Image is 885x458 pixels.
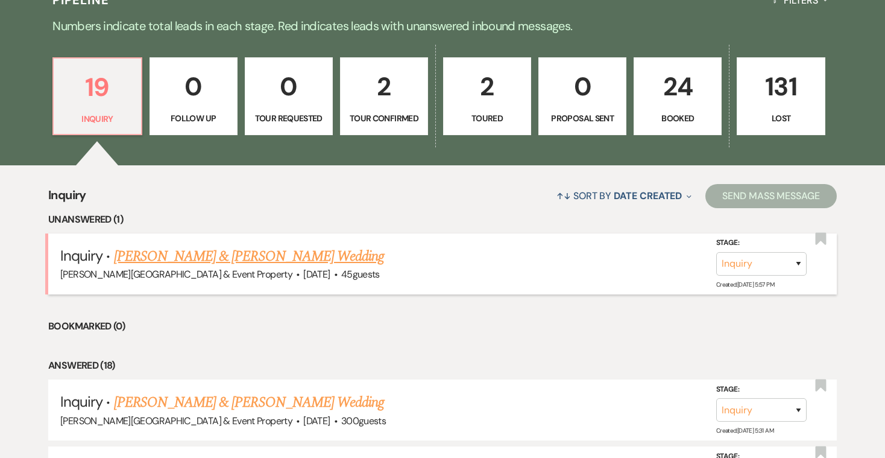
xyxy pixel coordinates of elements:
label: Stage: [716,237,807,250]
a: 0Follow Up [150,57,238,136]
a: 131Lost [737,57,825,136]
span: [PERSON_NAME][GEOGRAPHIC_DATA] & Event Property [60,415,292,427]
a: [PERSON_NAME] & [PERSON_NAME] Wedding [114,246,384,267]
p: Proposal Sent [546,112,619,125]
p: 2 [451,66,523,107]
a: 19Inquiry [52,57,142,136]
p: 0 [157,66,230,107]
span: Inquiry [48,186,86,212]
span: [DATE] [303,268,330,281]
span: 300 guests [341,415,386,427]
label: Stage: [716,383,807,396]
a: 2Toured [443,57,531,136]
p: Follow Up [157,112,230,125]
p: Inquiry [61,112,133,126]
a: 24Booked [634,57,722,136]
p: Lost [745,112,817,125]
span: Inquiry [60,392,102,411]
li: Unanswered (1) [48,212,837,227]
button: Sort By Date Created [552,180,696,212]
span: [PERSON_NAME][GEOGRAPHIC_DATA] & Event Property [60,268,292,281]
p: 0 [546,66,619,107]
p: 2 [348,66,420,107]
p: 131 [745,66,817,107]
p: Tour Requested [253,112,325,125]
span: Created: [DATE] 5:57 PM [716,281,774,288]
li: Bookmarked (0) [48,319,837,334]
p: Numbers indicate total leads in each stage. Red indicates leads with unanswered inbound messages. [8,16,877,36]
p: 24 [641,66,714,107]
span: ↑↓ [556,189,571,202]
span: [DATE] [303,415,330,427]
p: Tour Confirmed [348,112,420,125]
p: 0 [253,66,325,107]
a: 0Proposal Sent [538,57,626,136]
a: 2Tour Confirmed [340,57,428,136]
button: Send Mass Message [705,184,837,208]
p: 19 [61,67,133,107]
span: Date Created [614,189,682,202]
span: Created: [DATE] 5:31 AM [716,427,773,434]
li: Answered (18) [48,358,837,374]
a: [PERSON_NAME] & [PERSON_NAME] Wedding [114,392,384,413]
span: Inquiry [60,246,102,265]
span: 45 guests [341,268,380,281]
p: Toured [451,112,523,125]
a: 0Tour Requested [245,57,333,136]
p: Booked [641,112,714,125]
